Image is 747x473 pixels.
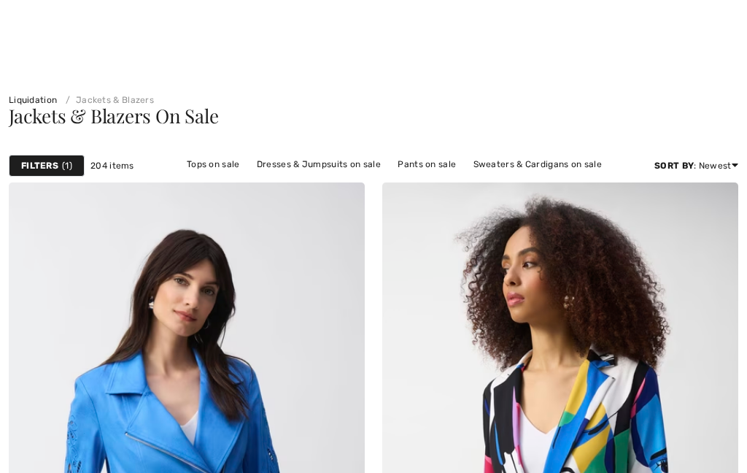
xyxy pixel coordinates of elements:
[249,155,388,174] a: Dresses & Jumpsuits on sale
[449,174,543,193] a: Outerwear on sale
[179,155,247,174] a: Tops on sale
[654,161,694,171] strong: Sort By
[654,159,738,172] div: : Newest
[374,174,446,193] a: Skirts on sale
[390,155,463,174] a: Pants on sale
[246,174,372,193] a: Jackets & Blazers on sale
[9,95,57,105] a: Liquidation
[466,155,609,174] a: Sweaters & Cardigans on sale
[21,159,58,172] strong: Filters
[60,95,154,105] a: Jackets & Blazers
[90,159,134,172] span: 204 items
[9,103,219,128] span: Jackets & Blazers On Sale
[62,159,72,172] span: 1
